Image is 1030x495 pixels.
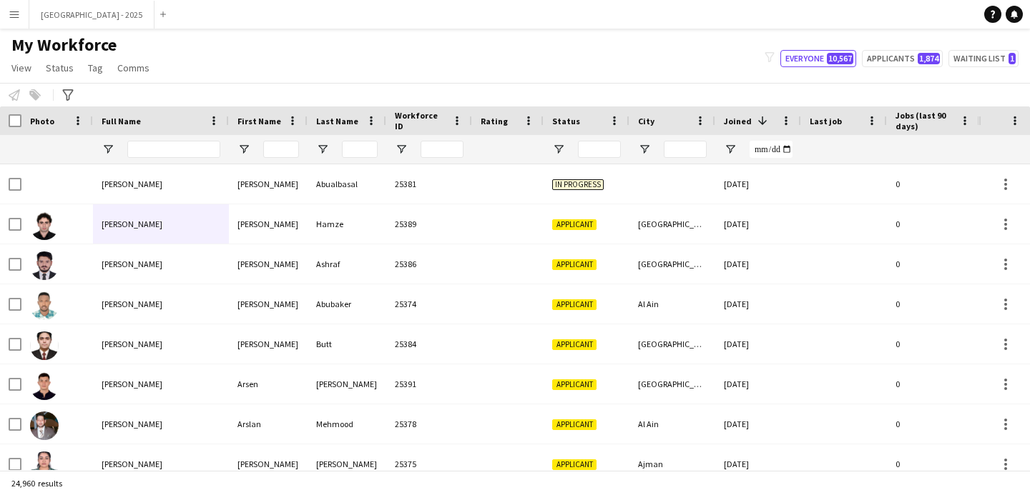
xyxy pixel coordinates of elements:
button: Open Filter Menu [316,143,329,156]
input: Joined Filter Input [750,141,793,158]
div: [DATE] [715,204,801,244]
span: Last job [810,116,842,126]
div: 0 [887,284,980,324]
span: [PERSON_NAME] [102,459,162,469]
div: [DATE] [715,444,801,484]
div: [DATE] [715,164,801,204]
div: Al Ain [629,284,715,324]
input: Status Filter Input [578,141,621,158]
div: Abubaker [308,284,386,324]
span: Status [552,116,580,126]
div: [DATE] [715,364,801,404]
div: Arsen [229,364,308,404]
img: Ahamad Ashraf [30,251,59,280]
span: Applicant [552,379,597,390]
div: [PERSON_NAME] [229,204,308,244]
a: Tag [82,59,109,77]
div: [DATE] [715,404,801,444]
div: [DATE] [715,244,801,284]
div: Mehmood [308,404,386,444]
div: [PERSON_NAME] [229,284,308,324]
div: [PERSON_NAME] [229,324,308,364]
span: [PERSON_NAME] [102,379,162,389]
button: Open Filter Menu [395,143,408,156]
span: Last Name [316,116,358,126]
span: Full Name [102,116,141,126]
span: [PERSON_NAME] [102,339,162,349]
div: 25391 [386,364,472,404]
span: 1 [1009,53,1016,64]
div: Hamze [308,204,386,244]
span: 1,874 [918,53,940,64]
span: 10,567 [827,53,853,64]
span: Tag [88,61,103,74]
div: 25386 [386,244,472,284]
app-action-btn: Advanced filters [59,86,77,104]
button: Open Filter Menu [237,143,250,156]
div: [GEOGRAPHIC_DATA] [629,244,715,284]
div: [PERSON_NAME] [229,164,308,204]
div: Butt [308,324,386,364]
span: View [11,61,31,74]
div: [PERSON_NAME] [229,244,308,284]
span: Applicant [552,219,597,230]
input: Full Name Filter Input [127,141,220,158]
div: Al Ain [629,404,715,444]
img: Ahmed Abubaker [30,291,59,320]
div: [DATE] [715,284,801,324]
span: [PERSON_NAME] [102,179,162,189]
div: [DATE] [715,324,801,364]
button: Waiting list1 [948,50,1019,67]
span: Workforce ID [395,110,446,131]
div: 0 [887,164,980,204]
div: [PERSON_NAME] [229,444,308,484]
div: 0 [887,204,980,244]
button: Open Filter Menu [724,143,737,156]
div: [GEOGRAPHIC_DATA] [629,204,715,244]
button: Applicants1,874 [862,50,943,67]
div: 0 [887,404,980,444]
span: [PERSON_NAME] [102,259,162,269]
button: [GEOGRAPHIC_DATA] - 2025 [29,1,154,29]
span: Applicant [552,339,597,350]
span: [PERSON_NAME] [102,299,162,309]
a: Comms [112,59,155,77]
div: 25381 [386,164,472,204]
div: 0 [887,244,980,284]
button: Everyone10,567 [780,50,856,67]
span: Status [46,61,74,74]
span: Jobs (last 90 days) [896,110,954,131]
div: [GEOGRAPHIC_DATA] [629,364,715,404]
img: Arslan Mehmood [30,411,59,440]
div: 25384 [386,324,472,364]
span: Applicant [552,299,597,310]
div: Abualbasal [308,164,386,204]
input: Workforce ID Filter Input [421,141,463,158]
span: [PERSON_NAME] [102,219,162,229]
button: Open Filter Menu [102,143,114,156]
a: Status [40,59,79,77]
span: Photo [30,116,54,126]
img: Arsen Abdraimov [30,371,59,400]
span: Rating [481,116,508,126]
img: Adam Hamze [30,211,59,240]
button: Open Filter Menu [552,143,565,156]
div: Arslan [229,404,308,444]
span: [PERSON_NAME] [102,419,162,429]
span: City [638,116,654,126]
img: Arunima Kumar [30,451,59,480]
span: Comms [117,61,149,74]
div: 25378 [386,404,472,444]
img: Ali Butt [30,331,59,360]
div: 25389 [386,204,472,244]
div: [GEOGRAPHIC_DATA] [629,324,715,364]
div: Ashraf [308,244,386,284]
span: Applicant [552,259,597,270]
input: City Filter Input [664,141,707,158]
div: 0 [887,324,980,364]
div: 0 [887,444,980,484]
div: Ajman [629,444,715,484]
div: 0 [887,364,980,404]
span: Joined [724,116,752,126]
div: 25374 [386,284,472,324]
